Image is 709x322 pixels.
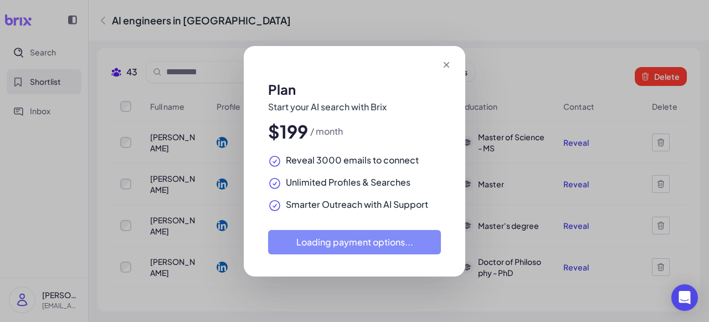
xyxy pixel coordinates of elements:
div: Open Intercom Messenger [671,284,698,311]
span: Unlimited Profiles & Searches [286,177,410,188]
span: Smarter Outreach with AI Support [286,199,428,210]
button: Loading payment options... [268,230,441,254]
span: Reveal 3000 emails to connect [286,155,419,166]
span: / month [310,126,343,137]
p: Start your AI search with Brix [268,101,441,113]
span: $199 [268,126,308,137]
h2: Plan [268,84,441,95]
